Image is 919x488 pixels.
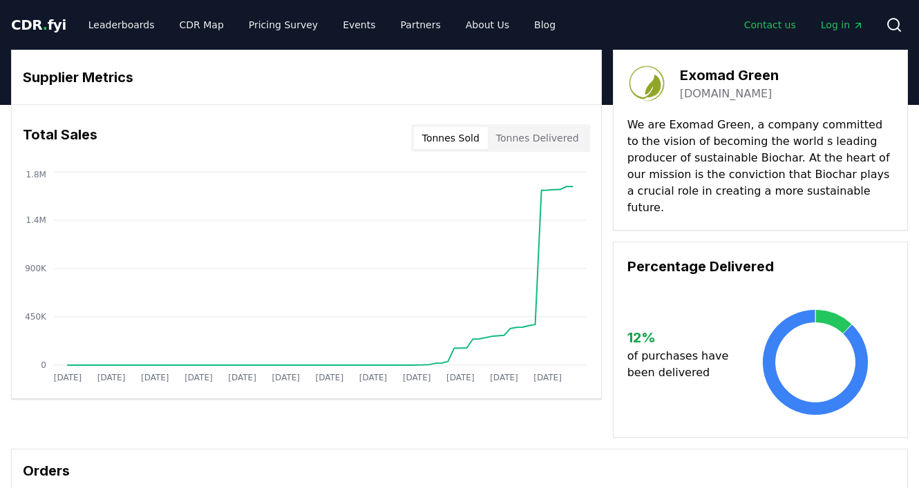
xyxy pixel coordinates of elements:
[403,373,431,382] tspan: [DATE]
[97,373,126,382] tspan: [DATE]
[169,12,235,37] a: CDR Map
[25,312,47,322] tspan: 450K
[228,373,256,382] tspan: [DATE]
[23,124,97,152] h3: Total Sales
[821,18,864,32] span: Log in
[43,17,48,33] span: .
[627,117,893,216] p: We are Exomad Green, a company committed to the vision of becoming the world s leading producer o...
[26,170,46,179] tspan: 1.8M
[810,12,875,37] a: Log in
[680,65,779,86] h3: Exomad Green
[23,460,896,481] h3: Orders
[446,373,475,382] tspan: [DATE]
[77,12,166,37] a: Leaderboards
[414,127,488,149] button: Tonnes Sold
[11,17,66,33] span: CDR fyi
[25,264,47,273] tspan: 900K
[332,12,386,37] a: Events
[390,12,452,37] a: Partners
[627,348,737,381] p: of purchases have been delivered
[272,373,300,382] tspan: [DATE]
[733,12,807,37] a: Contact us
[359,373,388,382] tspan: [DATE]
[627,256,893,277] h3: Percentage Delivered
[533,373,562,382] tspan: [DATE]
[733,12,875,37] nav: Main
[26,215,46,225] tspan: 1.4M
[490,373,518,382] tspan: [DATE]
[184,373,213,382] tspan: [DATE]
[77,12,567,37] nav: Main
[316,373,344,382] tspan: [DATE]
[41,360,46,370] tspan: 0
[11,15,66,35] a: CDR.fyi
[523,12,567,37] a: Blog
[680,86,773,102] a: [DOMAIN_NAME]
[238,12,329,37] a: Pricing Survey
[627,64,666,103] img: Exomad Green-logo
[23,67,590,88] h3: Supplier Metrics
[488,127,587,149] button: Tonnes Delivered
[54,373,82,382] tspan: [DATE]
[455,12,520,37] a: About Us
[141,373,169,382] tspan: [DATE]
[627,327,737,348] h3: 12 %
